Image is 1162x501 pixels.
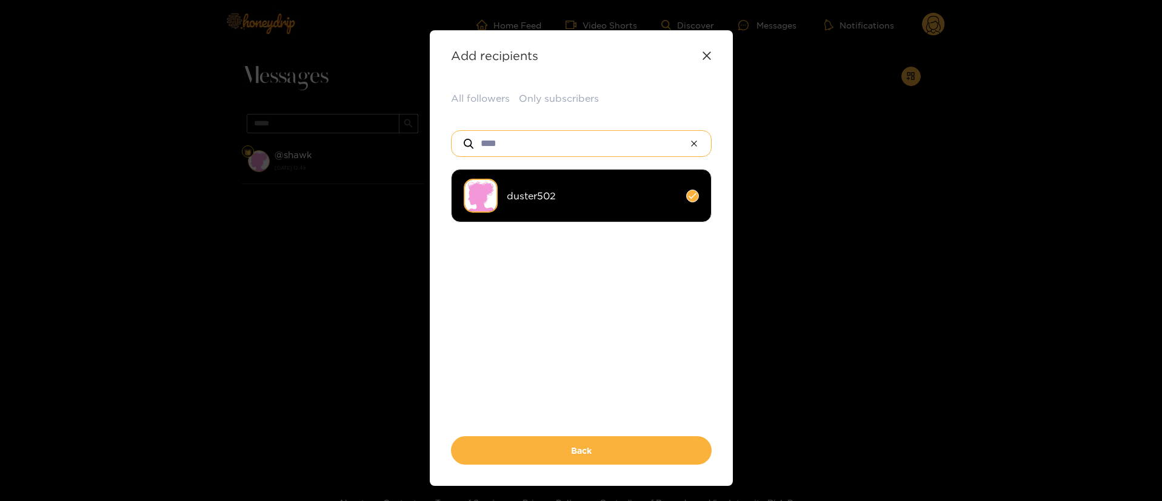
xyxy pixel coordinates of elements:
[519,91,599,105] button: Only subscribers
[451,48,538,62] strong: Add recipients
[451,436,712,465] button: Back
[451,91,510,105] button: All followers
[464,179,498,213] img: no-avatar.png
[507,189,677,203] span: duster502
